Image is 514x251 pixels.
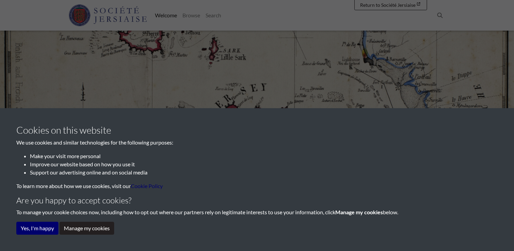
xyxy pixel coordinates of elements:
[335,209,383,215] strong: Manage my cookies
[30,160,498,168] li: Improve our website based on how you use it
[16,182,498,190] p: To learn more about how we use cookies, visit our
[131,183,163,189] a: learn more about cookies
[59,222,114,235] button: Manage my cookies
[16,222,58,235] button: Yes, I'm happy
[16,124,498,136] h3: Cookies on this website
[16,196,498,205] h4: Are you happy to accept cookies?
[30,152,498,160] li: Make your visit more personal
[16,208,498,216] p: To manage your cookie choices now, including how to opt out where our partners rely on legitimate...
[16,138,498,147] p: We use cookies and similar technologies for the following purposes:
[30,168,498,177] li: Support our advertising online and on social media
